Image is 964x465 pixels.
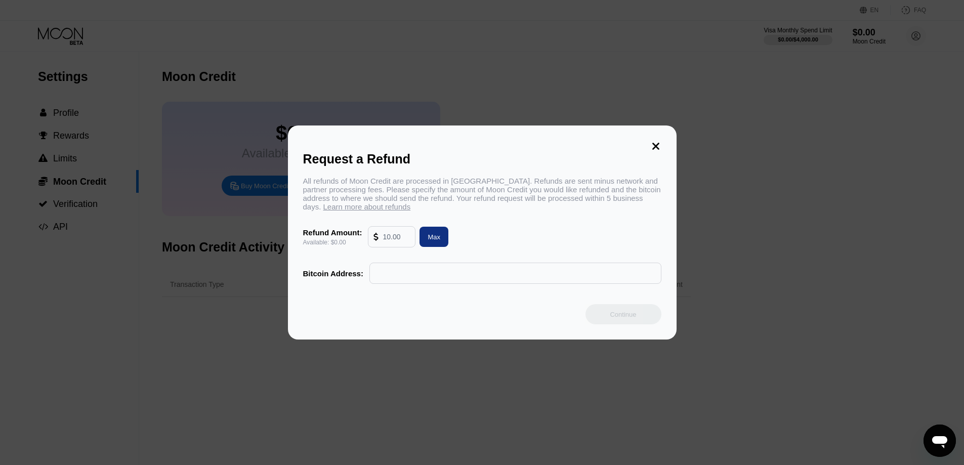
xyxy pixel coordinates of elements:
div: Max [415,227,448,247]
div: Bitcoin Address: [303,269,363,278]
div: Available: $0.00 [303,239,362,246]
div: Max [428,233,440,241]
input: 10.00 [383,227,410,247]
iframe: Button to launch messaging window [924,425,956,457]
span: Learn more about refunds [323,202,411,211]
div: Refund Amount: [303,228,362,237]
div: All refunds of Moon Credit are processed in [GEOGRAPHIC_DATA]. Refunds are sent minus network and... [303,177,661,211]
div: Request a Refund [303,152,661,166]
